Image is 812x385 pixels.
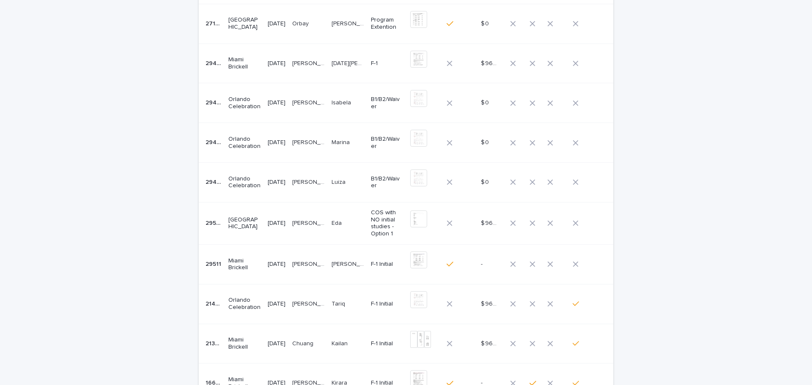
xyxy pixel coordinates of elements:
p: Maria Alejandra [332,259,366,268]
p: $ 0 [481,19,491,27]
tr: 2714027140 [GEOGRAPHIC_DATA][DATE]OrbayOrbay [PERSON_NAME][PERSON_NAME] Program Extention$ 0$ 0 [199,4,616,44]
tr: 2944729447 Orlando Celebration[DATE][PERSON_NAME] [PERSON_NAME][PERSON_NAME] [PERSON_NAME] LuizaL... [199,162,616,202]
p: [DATE] [268,60,285,67]
p: [DATE] [268,139,285,146]
p: F-1 [371,60,403,67]
tr: 2134521345 Miami Brickell[DATE]ChuangChuang KailanKailan F-1 Initial$ 960.00$ 960.00 [199,324,616,363]
p: Miami Brickell [228,336,261,351]
p: 29446 [206,137,223,146]
p: Chuang [292,339,315,347]
p: 27140 [206,19,223,27]
p: B1/B2/Waiver [371,136,403,150]
p: Kailan [332,339,349,347]
tr: 2140321403 Orlando Celebration[DATE][PERSON_NAME][PERSON_NAME] TariqTariq F-1 Initial$ 960.00$ 96... [199,284,616,324]
p: [GEOGRAPHIC_DATA] [228,216,261,231]
p: Marina [332,137,351,146]
p: COS with NO initial studies - Option 1 [371,209,403,238]
p: BOLSON CABRAL [292,137,326,146]
p: $ 0 [481,177,491,186]
p: $ 960.00 [481,299,499,308]
p: [GEOGRAPHIC_DATA] [228,16,261,31]
p: Eda [332,218,343,227]
p: Navas Gonzalez [292,259,326,268]
p: Orlando Celebration [228,175,261,190]
p: Orlando Celebration [228,136,261,150]
p: $ 960.00 [481,218,499,227]
p: Luiza [332,177,347,186]
p: [DATE] [268,99,285,106]
tr: 2944629446 Orlando Celebration[DATE][PERSON_NAME] [PERSON_NAME][PERSON_NAME] [PERSON_NAME] Marina... [199,123,616,163]
tr: 2940229402 Miami Brickell[DATE][PERSON_NAME][PERSON_NAME] [DATE][PERSON_NAME][DATE][PERSON_NAME] ... [199,44,616,83]
tr: 2951129511 Miami Brickell[DATE][PERSON_NAME][PERSON_NAME] [PERSON_NAME] [PERSON_NAME][PERSON_NAME... [199,244,616,284]
p: 29447 [206,177,223,186]
p: [DATE] [268,179,285,186]
p: $ 960.00 [481,58,499,67]
p: - [481,259,484,268]
p: $ 960.00 [481,339,499,347]
p: 21345 [206,339,223,347]
p: Miami Brickell [228,56,261,71]
p: 21403 [206,299,223,308]
p: Orlando Celebration [228,297,261,311]
tr: 2944529445 Orlando Celebration[DATE][PERSON_NAME] [PERSON_NAME][PERSON_NAME] [PERSON_NAME] Isabel... [199,83,616,123]
p: Tariq [332,299,347,308]
p: Orlando Celebration [228,96,261,110]
p: Lucia Ariana [332,58,366,67]
p: 29511 [206,259,223,268]
p: Kubilay Rauf [332,19,366,27]
p: [DATE] [268,220,285,227]
p: ALABDULWAHAB [292,299,326,308]
p: Orbay [292,19,310,27]
p: F-1 Initial [371,261,403,268]
p: [PERSON_NAME] [292,58,326,67]
p: [DATE] [268,300,285,308]
p: $ 0 [481,98,491,106]
p: $ 0 [481,137,491,146]
p: F-1 Initial [371,340,403,347]
p: 29506 [206,218,223,227]
p: SAUSEN SCHNEIDER [292,98,326,106]
p: 29402 [206,58,223,67]
p: [DATE] [268,261,285,268]
p: B1/B2/Waiver [371,175,403,190]
p: CABRAL KIRCHHOF [292,177,326,186]
p: B1/B2/Waiver [371,96,403,110]
p: 29445 [206,98,223,106]
p: F-1 Initial [371,300,403,308]
p: Program Extention [371,16,403,31]
p: [PERSON_NAME] [292,218,326,227]
tr: 2950629506 [GEOGRAPHIC_DATA][DATE][PERSON_NAME][PERSON_NAME] EdaEda COS with NO initial studies -... [199,202,616,244]
p: Isabela [332,98,353,106]
p: [DATE] [268,340,285,347]
p: [DATE] [268,20,285,27]
p: Miami Brickell [228,257,261,272]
